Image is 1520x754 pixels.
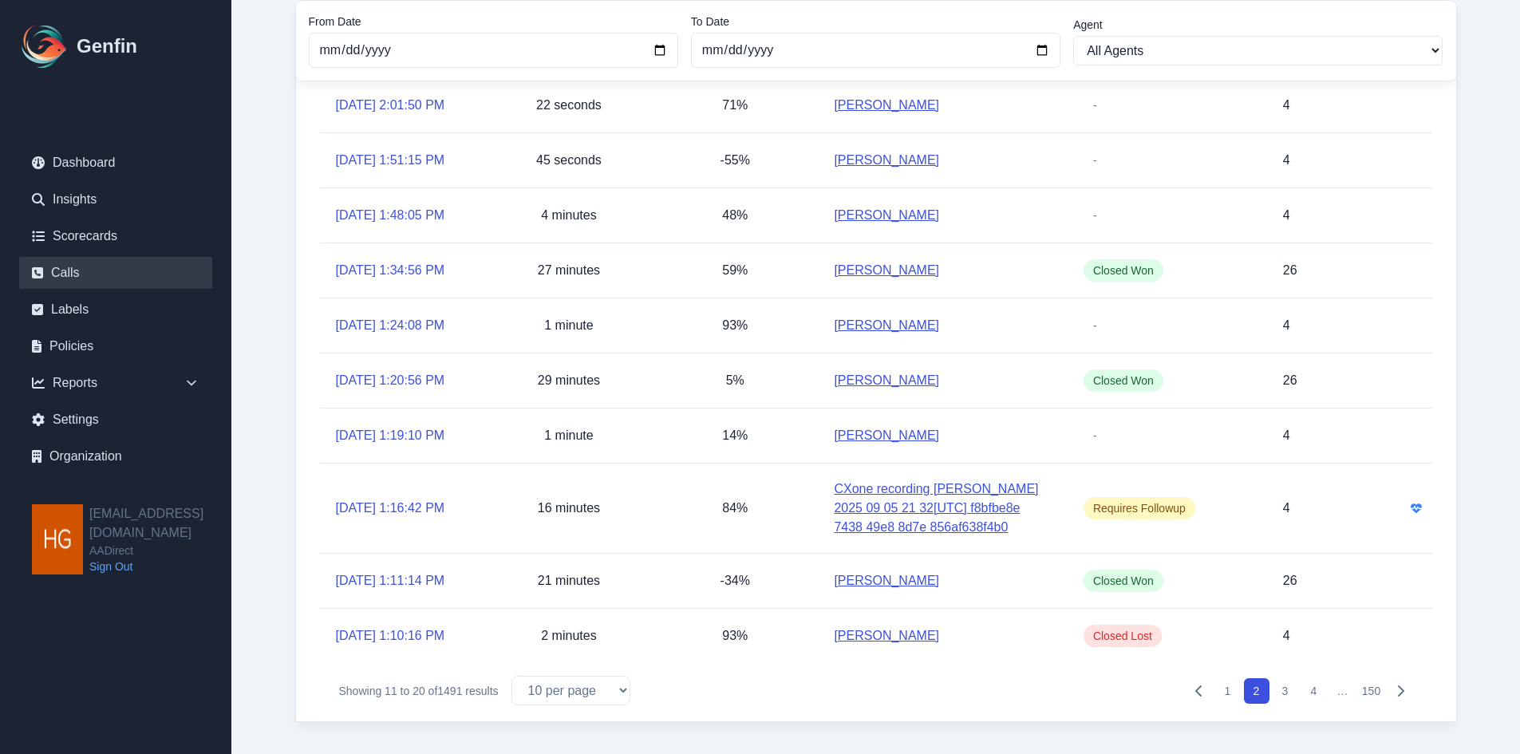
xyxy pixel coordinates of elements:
[538,371,600,390] p: 29 minutes
[834,426,939,445] a: [PERSON_NAME]
[1244,678,1269,704] button: 2
[722,261,748,280] p: 59%
[1301,678,1327,704] button: 4
[1084,625,1162,647] span: Closed Lost
[19,21,70,72] img: Logo
[1283,316,1290,335] p: 4
[1283,371,1297,390] p: 26
[336,151,445,170] a: [DATE] 1:51:15 PM
[1084,94,1107,116] span: -
[1084,314,1107,337] span: -
[336,96,445,115] a: [DATE] 2:01:50 PM
[834,571,939,590] a: [PERSON_NAME]
[722,96,748,115] p: 71%
[89,543,231,559] span: AADirect
[1283,96,1290,115] p: 4
[834,480,1051,537] a: CXone recording [PERSON_NAME] 2025 09 05 21 32[UTC] f8bfbe8e 7438 49e8 8d7e 856af638f4b0
[339,683,499,699] p: Showing to of results
[336,261,445,280] a: [DATE] 1:34:56 PM
[19,257,212,289] a: Calls
[1283,571,1297,590] p: 26
[1283,499,1290,518] p: 4
[722,626,748,645] p: 93%
[1283,426,1290,445] p: 4
[691,14,1060,30] label: To Date
[1283,626,1290,645] p: 4
[19,184,212,215] a: Insights
[722,426,748,445] p: 14%
[834,206,939,225] a: [PERSON_NAME]
[1084,570,1163,592] span: Closed Won
[77,34,137,59] h1: Genfin
[1084,424,1107,447] span: -
[385,685,397,697] span: 11
[336,499,445,518] a: [DATE] 1:16:42 PM
[1084,497,1195,519] span: Requires Followup
[1186,678,1413,704] nav: Pagination
[834,151,939,170] a: [PERSON_NAME]
[1273,678,1298,704] button: 3
[538,499,600,518] p: 16 minutes
[834,316,939,335] a: [PERSON_NAME]
[1215,678,1241,704] button: 1
[721,571,750,590] p: -34%
[834,626,939,645] a: [PERSON_NAME]
[309,14,678,30] label: From Date
[721,151,750,170] p: -55%
[834,371,939,390] a: [PERSON_NAME]
[437,685,462,697] span: 1491
[1283,206,1290,225] p: 4
[336,371,445,390] a: [DATE] 1:20:56 PM
[336,626,445,645] a: [DATE] 1:10:16 PM
[89,504,231,543] h2: [EMAIL_ADDRESS][DOMAIN_NAME]
[538,571,600,590] p: 21 minutes
[19,220,212,252] a: Scorecards
[536,151,602,170] p: 45 seconds
[538,261,600,280] p: 27 minutes
[1084,259,1163,282] span: Closed Won
[722,499,748,518] p: 84%
[19,440,212,472] a: Organization
[834,261,939,280] a: [PERSON_NAME]
[1084,204,1107,227] span: -
[1084,149,1107,172] span: -
[336,206,445,225] a: [DATE] 1:48:05 PM
[336,316,445,335] a: [DATE] 1:24:08 PM
[541,206,596,225] p: 4 minutes
[1084,369,1163,392] span: Closed Won
[1330,678,1356,704] span: …
[19,330,212,362] a: Policies
[722,206,748,225] p: 48%
[726,371,744,390] p: 5%
[336,426,445,445] a: [DATE] 1:19:10 PM
[541,626,596,645] p: 2 minutes
[336,571,445,590] a: [DATE] 1:11:14 PM
[722,316,748,335] p: 93%
[1283,261,1297,280] p: 26
[1073,17,1443,33] label: Agent
[19,147,212,179] a: Dashboard
[19,367,212,399] div: Reports
[413,685,425,697] span: 20
[544,426,593,445] p: 1 minute
[19,404,212,436] a: Settings
[1359,678,1384,704] button: 150
[544,316,593,335] p: 1 minute
[89,559,231,574] a: Sign Out
[1283,151,1290,170] p: 4
[536,96,602,115] p: 22 seconds
[19,294,212,326] a: Labels
[32,504,83,574] img: hgarza@aadirect.com
[834,96,939,115] a: [PERSON_NAME]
